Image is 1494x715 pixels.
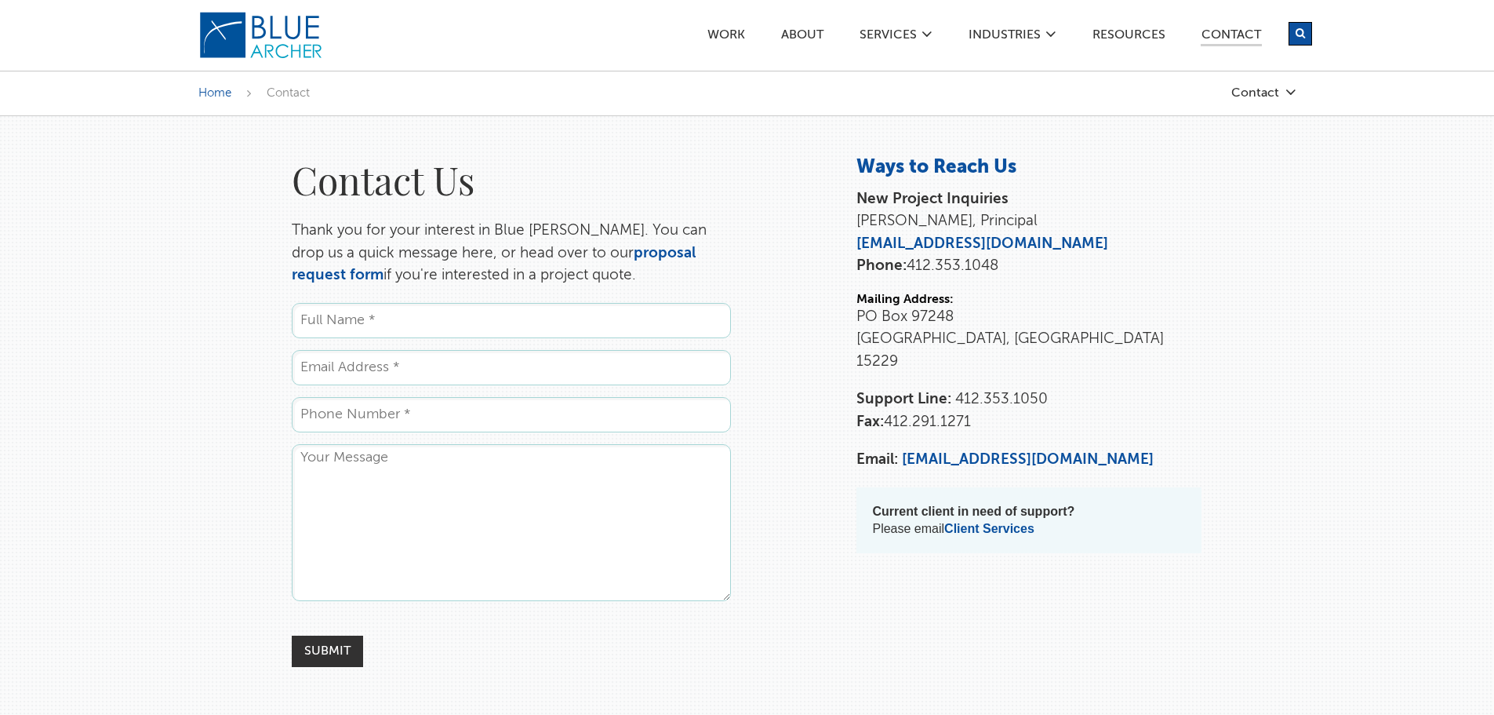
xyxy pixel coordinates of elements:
[1092,29,1166,46] a: Resources
[292,155,731,204] h1: Contact Us
[292,636,363,667] input: Submit
[856,306,1201,374] p: PO Box 97248 [GEOGRAPHIC_DATA], [GEOGRAPHIC_DATA] 15229
[292,397,731,432] input: Phone Number *
[856,236,1108,251] a: [EMAIL_ADDRESS][DOMAIN_NAME]
[968,29,1041,46] a: Industries
[856,452,898,467] strong: Email:
[856,155,1201,181] h3: Ways to Reach Us
[944,522,1034,535] a: Client Services
[859,29,918,46] a: SERVICES
[856,294,954,306] strong: Mailing Address:
[856,188,1201,278] p: [PERSON_NAME], Principal 412.353.1048
[856,392,951,407] strong: Support Line:
[198,87,231,99] a: Home
[292,220,731,287] p: Thank you for your interest in Blue [PERSON_NAME]. You can drop us a quick message here, or head ...
[707,29,746,46] a: Work
[292,350,731,385] input: Email Address *
[902,452,1154,467] a: [EMAIL_ADDRESS][DOMAIN_NAME]
[856,389,1201,433] p: 412.291.1271
[856,192,1009,206] strong: New Project Inquiries
[856,258,907,273] strong: Phone:
[1140,86,1296,100] a: Contact
[267,87,310,99] span: Contact
[872,503,1186,538] p: Please email
[780,29,824,46] a: ABOUT
[955,392,1048,407] span: 412.353.1050
[856,414,884,429] strong: Fax:
[1201,29,1262,46] a: Contact
[872,505,1074,518] strong: Current client in need of support?
[198,11,324,60] img: Blue Archer Logo
[292,303,731,338] input: Full Name *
